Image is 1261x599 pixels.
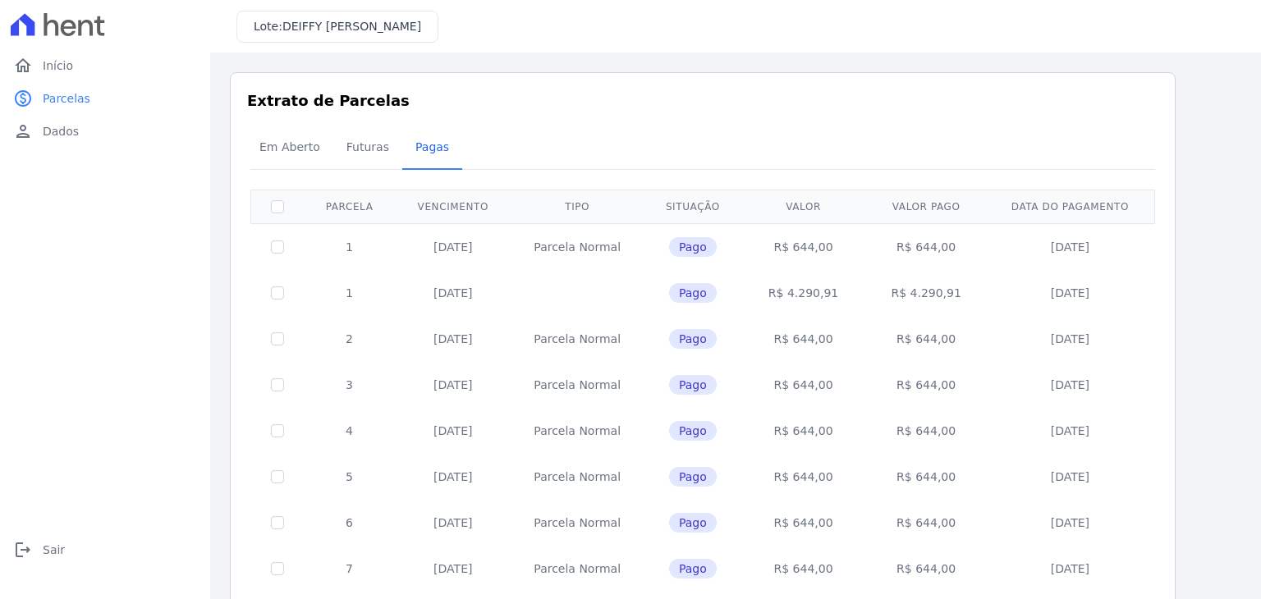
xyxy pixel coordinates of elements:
span: Sair [43,542,65,558]
a: personDados [7,115,204,148]
td: R$ 644,00 [742,546,865,592]
td: Parcela Normal [511,454,644,500]
td: R$ 4.290,91 [742,270,865,316]
span: Pago [669,283,717,303]
span: Futuras [337,130,399,163]
td: R$ 644,00 [864,546,988,592]
a: Em Aberto [246,127,333,170]
a: paidParcelas [7,82,204,115]
td: Parcela Normal [511,223,644,270]
td: [DATE] [988,546,1153,592]
i: paid [13,89,33,108]
th: Situação [644,190,742,223]
td: R$ 4.290,91 [864,270,988,316]
span: Parcelas [43,90,90,107]
span: Pago [669,513,717,533]
td: R$ 644,00 [742,454,865,500]
td: R$ 644,00 [742,223,865,270]
i: logout [13,540,33,560]
i: home [13,56,33,75]
span: Pago [669,237,717,257]
td: [DATE] [988,316,1153,362]
td: Parcela Normal [511,500,644,546]
td: 6 [304,500,395,546]
td: [DATE] [988,223,1153,270]
td: R$ 644,00 [742,500,865,546]
span: Pagas [406,130,459,163]
td: Parcela Normal [511,316,644,362]
td: R$ 644,00 [864,362,988,408]
input: Só é possível selecionar pagamentos em aberto [271,332,284,345]
input: Só é possível selecionar pagamentos em aberto [271,240,284,254]
td: [DATE] [988,270,1153,316]
a: logoutSair [7,533,204,566]
td: [DATE] [395,454,511,500]
td: [DATE] [988,500,1153,546]
input: Só é possível selecionar pagamentos em aberto [271,286,284,299]
td: [DATE] [988,408,1153,454]
a: homeInício [7,49,204,82]
input: Só é possível selecionar pagamentos em aberto [271,470,284,483]
td: Parcela Normal [511,546,644,592]
h3: Extrato de Parcelas [247,89,1158,112]
th: Parcela [304,190,395,223]
input: Só é possível selecionar pagamentos em aberto [271,424,284,437]
th: Valor pago [864,190,988,223]
input: Só é possível selecionar pagamentos em aberto [271,378,284,391]
td: 1 [304,270,395,316]
span: Início [43,57,73,74]
span: Em Aberto [250,130,330,163]
span: Pago [669,421,717,441]
a: Futuras [333,127,402,170]
th: Tipo [511,190,644,223]
a: Pagas [402,127,462,170]
td: [DATE] [395,316,511,362]
td: R$ 644,00 [742,316,865,362]
td: R$ 644,00 [864,316,988,362]
span: Pago [669,375,717,395]
span: Pago [669,467,717,487]
span: Pago [669,329,717,349]
td: [DATE] [395,223,511,270]
td: Parcela Normal [511,408,644,454]
span: Dados [43,123,79,139]
td: R$ 644,00 [864,223,988,270]
td: [DATE] [395,408,511,454]
td: 2 [304,316,395,362]
td: [DATE] [395,270,511,316]
td: 5 [304,454,395,500]
i: person [13,121,33,141]
td: R$ 644,00 [864,500,988,546]
span: Pago [669,559,717,578]
td: 7 [304,546,395,592]
h3: Lote: [254,18,421,35]
td: R$ 644,00 [864,454,988,500]
td: [DATE] [988,362,1153,408]
td: R$ 644,00 [742,362,865,408]
td: 4 [304,408,395,454]
td: R$ 644,00 [742,408,865,454]
td: [DATE] [395,546,511,592]
th: Valor [742,190,865,223]
td: 1 [304,223,395,270]
input: Só é possível selecionar pagamentos em aberto [271,562,284,575]
td: R$ 644,00 [864,408,988,454]
td: [DATE] [988,454,1153,500]
th: Data do pagamento [988,190,1153,223]
input: Só é possível selecionar pagamentos em aberto [271,516,284,529]
td: [DATE] [395,500,511,546]
td: [DATE] [395,362,511,408]
td: Parcela Normal [511,362,644,408]
th: Vencimento [395,190,511,223]
span: DEIFFY [PERSON_NAME] [282,20,421,33]
td: 3 [304,362,395,408]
